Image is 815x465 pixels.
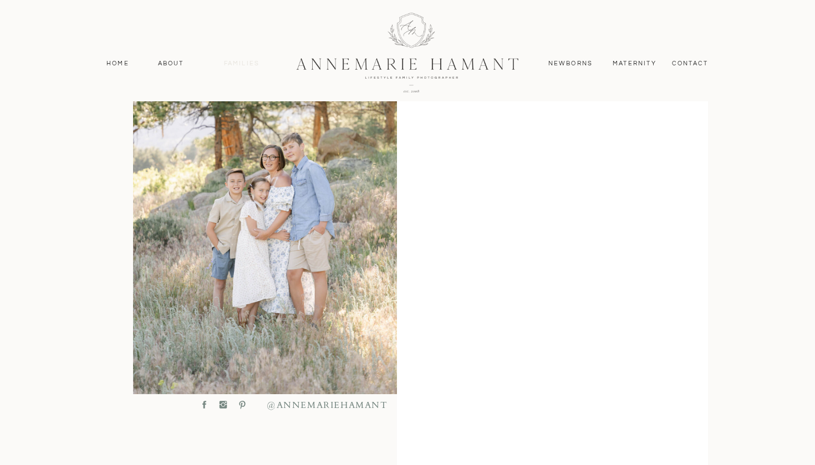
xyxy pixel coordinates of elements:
a: MAternity [613,59,655,69]
p: @ANNEMARIEHAMANT [267,399,339,411]
a: About [155,59,187,69]
a: Home [101,59,134,69]
a: contact [666,59,714,69]
a: Families [217,59,267,69]
a: Newborns [544,59,597,69]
